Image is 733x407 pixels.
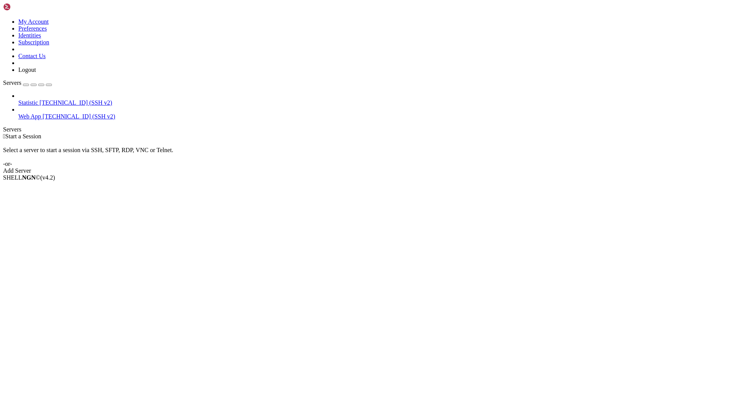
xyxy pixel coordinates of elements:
[3,79,21,86] span: Servers
[3,167,730,174] div: Add Server
[3,3,47,11] img: Shellngn
[3,140,730,167] div: Select a server to start a session via SSH, SFTP, RDP, VNC or Telnet. -or-
[18,99,730,106] a: Statistic [TECHNICAL_ID] (SSH v2)
[3,79,52,86] a: Servers
[18,53,46,59] a: Contact Us
[22,174,36,181] b: NGN
[18,106,730,120] li: Web App [TECHNICAL_ID] (SSH v2)
[18,66,36,73] a: Logout
[18,32,41,39] a: Identities
[43,113,115,120] span: [TECHNICAL_ID] (SSH v2)
[18,18,49,25] a: My Account
[5,133,41,139] span: Start a Session
[18,92,730,106] li: Statistic [TECHNICAL_ID] (SSH v2)
[40,99,112,106] span: [TECHNICAL_ID] (SSH v2)
[40,174,55,181] span: 4.2.0
[3,174,55,181] span: SHELL ©
[3,126,730,133] div: Servers
[18,25,47,32] a: Preferences
[18,113,41,120] span: Web App
[18,99,38,106] span: Statistic
[18,113,730,120] a: Web App [TECHNICAL_ID] (SSH v2)
[3,133,5,139] span: 
[18,39,49,45] a: Subscription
